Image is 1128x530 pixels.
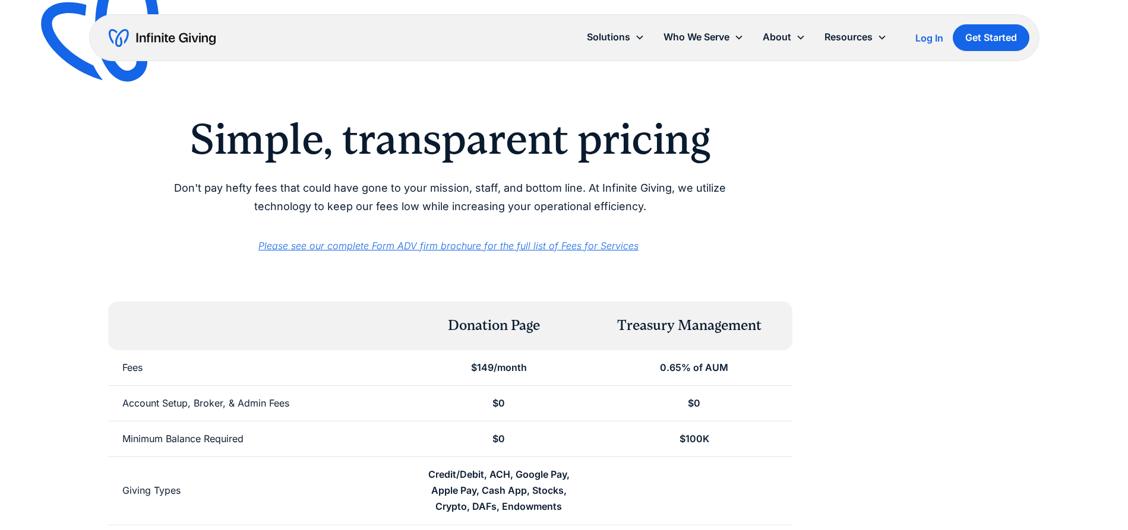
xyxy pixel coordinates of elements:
div: Treasury Management [617,316,762,336]
div: Solutions [577,24,654,50]
div: Fees [122,360,143,376]
a: Log In [915,31,943,45]
div: $0 [492,431,505,447]
div: Credit/Debit, ACH, Google Pay, Apple Pay, Cash App, Stocks, Crypto, DAFs, Endowments [415,466,582,515]
div: $149/month [471,360,527,376]
div: 0.65% of AUM [660,360,728,376]
div: Who We Serve [663,29,729,45]
a: Get Started [953,24,1029,51]
p: Don't pay hefty fees that could have gone to your mission, staff, and bottom line. At Infinite Gi... [146,179,754,215]
div: Giving Types [122,483,181,499]
div: Donation Page [448,316,540,336]
a: Please see our complete Form ADV firm brochure for the full list of Fees for Services [258,240,639,252]
div: $0 [688,395,700,411]
div: $0 [492,395,505,411]
div: Who We Serve [654,24,753,50]
div: Resources [815,24,896,50]
div: About [753,24,815,50]
div: Minimum Balance Required [122,431,244,447]
div: Resources [824,29,873,45]
a: home [109,28,216,47]
div: Log In [915,33,943,43]
div: $100K [680,431,709,447]
div: About [763,29,791,45]
div: Account Setup, Broker, & Admin Fees [122,395,289,411]
div: Solutions [587,29,630,45]
h2: Simple, transparent pricing [146,114,754,165]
